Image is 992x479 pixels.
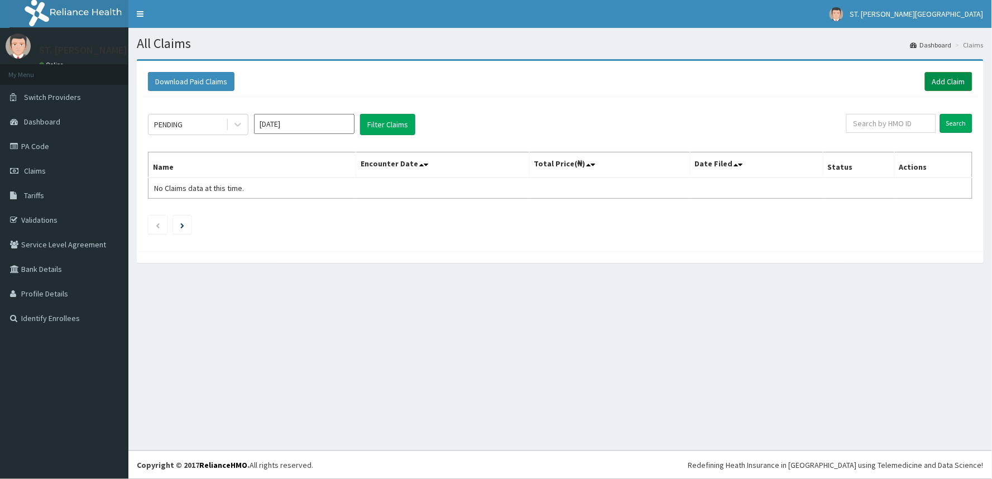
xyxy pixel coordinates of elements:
span: No Claims data at this time. [154,183,244,193]
strong: Copyright © 2017 . [137,460,250,470]
a: RelianceHMO [199,460,247,470]
h1: All Claims [137,36,984,51]
th: Total Price(₦) [529,152,690,178]
button: Download Paid Claims [148,72,234,91]
a: Online [39,61,66,69]
span: Claims [24,166,46,176]
th: Actions [895,152,972,178]
div: Redefining Heath Insurance in [GEOGRAPHIC_DATA] using Telemedicine and Data Science! [688,459,984,471]
button: Filter Claims [360,114,415,135]
div: PENDING [154,119,183,130]
input: Search by HMO ID [846,114,936,133]
a: Dashboard [910,40,952,50]
th: Name [148,152,356,178]
span: ST. [PERSON_NAME][GEOGRAPHIC_DATA] [850,9,984,19]
img: User Image [6,33,31,59]
th: Date Filed [690,152,823,178]
a: Add Claim [925,72,972,91]
a: Previous page [155,220,160,230]
a: Next page [180,220,184,230]
img: User Image [830,7,844,21]
li: Claims [953,40,984,50]
p: ST. [PERSON_NAME][GEOGRAPHIC_DATA] [39,45,219,55]
input: Select Month and Year [254,114,354,134]
span: Dashboard [24,117,60,127]
th: Encounter Date [356,152,529,178]
span: Switch Providers [24,92,81,102]
span: Tariffs [24,190,44,200]
th: Status [823,152,894,178]
footer: All rights reserved. [128,451,992,479]
input: Search [940,114,972,133]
